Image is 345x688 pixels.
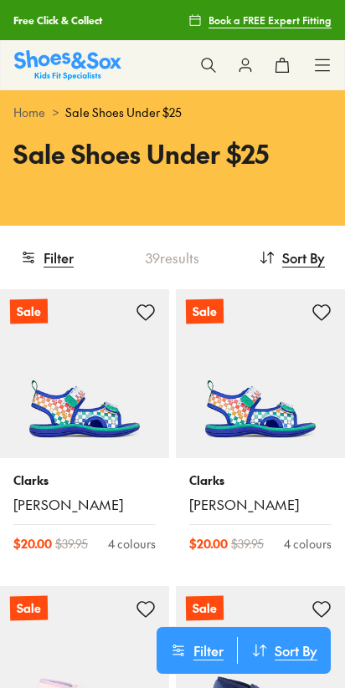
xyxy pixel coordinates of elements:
p: Clarks [13,471,156,489]
div: 4 colours [284,535,332,553]
p: Sale [10,299,48,324]
p: Clarks [189,471,332,489]
span: $ 20.00 [13,535,52,553]
span: Sort By [282,247,325,268]
span: $ 39.95 [231,535,264,553]
a: Book a FREE Expert Fitting [188,5,332,35]
a: Sale [176,289,345,458]
a: Home [13,104,45,121]
h1: Sale Shoes Under $25 [13,135,332,172]
a: [PERSON_NAME] [189,496,332,514]
span: Sale Shoes Under $25 [65,104,182,121]
p: Sale [186,596,224,621]
button: Sort By [238,637,331,664]
button: Filter [20,239,74,276]
div: 4 colours [108,535,156,553]
p: Sale [186,299,224,324]
span: $ 20.00 [189,535,228,553]
span: $ 39.95 [55,535,88,553]
button: Sort By [259,239,325,276]
img: SNS_Logo_Responsive.svg [14,50,121,79]
a: [PERSON_NAME] [13,496,156,514]
a: Shoes & Sox [14,50,121,79]
div: > [13,104,332,121]
button: Filter [157,637,237,664]
span: Sort By [275,640,317,660]
span: Book a FREE Expert Fitting [209,13,332,28]
p: Sale [10,596,48,621]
